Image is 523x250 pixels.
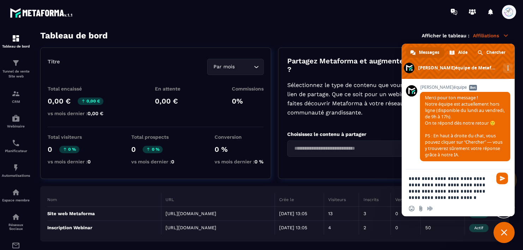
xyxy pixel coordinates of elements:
[287,57,500,74] p: Partagez Metaforma et augmentez vos revenues simplement ?
[279,211,319,216] p: [DATE] 13:05
[419,47,439,58] span: Messages
[171,159,174,164] span: 0
[12,188,20,196] img: automations
[406,47,444,58] div: Messages
[48,159,91,164] p: vs mois dernier :
[359,221,391,235] td: 2
[2,174,30,177] p: Automatisations
[275,193,324,207] th: Crée le
[427,206,433,211] span: Message audio
[48,134,91,140] p: Total visiteurs
[445,47,473,58] div: Aide
[422,33,469,38] p: Afficher le tableau :
[78,98,103,105] p: 0,00 €
[47,225,157,230] p: Inscription Webinar
[391,207,421,221] td: 0
[2,149,30,153] p: Planificateur
[2,124,30,128] p: Webinaire
[292,145,441,152] input: Search for option
[12,139,20,147] img: scheduler
[88,159,91,164] span: 0
[12,213,20,221] img: social-network
[391,221,421,235] td: 0
[2,109,30,133] a: automationsautomationsWebinaire
[287,81,500,117] p: Sélectionnez le type de contenu que vous souhaitez promouvoir et copiez le lien de partage. Que c...
[409,206,414,211] span: Insérer un emoji
[215,134,264,140] p: Conversion
[48,145,52,154] p: 0
[131,134,174,140] p: Total prospects
[279,225,319,230] p: [DATE] 13:05
[2,54,30,84] a: formationformationTunnel de vente Site web
[215,145,264,154] p: 0 %
[409,175,492,201] textarea: Entrez votre message...
[155,86,180,92] p: En attente
[47,193,161,207] th: Nom
[324,221,359,235] td: 4
[2,198,30,202] p: Espace membre
[2,223,30,231] p: Réseaux Sociaux
[425,95,505,158] span: Merci pour ton message ! Notre équipe est actuellement hors ligne (disponible du lundi au vendred...
[473,47,510,58] div: Chercher
[48,97,71,105] p: 0,00 €
[503,63,512,73] div: Autres canaux
[2,133,30,158] a: schedulerschedulerPlanificateur
[143,146,163,153] p: 0 %
[418,206,423,211] span: Envoyer un fichier
[359,193,391,207] th: Inscrits
[12,34,20,43] img: formation
[161,207,275,221] td: [URL][DOMAIN_NAME]
[420,85,510,90] span: [PERSON_NAME]équipe
[496,173,508,184] span: Envoyer
[131,145,136,154] p: 0
[2,183,30,207] a: automationsautomationsEspace membre
[287,131,500,137] p: Choisissez le contenu à partager
[324,207,359,221] td: 13
[131,159,174,164] p: vs mois dernier :
[161,193,275,207] th: URL
[359,207,391,221] td: 3
[2,100,30,104] p: CRM
[12,163,20,172] img: automations
[391,193,421,207] th: Ventes
[48,111,103,116] p: vs mois dernier :
[2,207,30,236] a: social-networksocial-networkRéseaux Sociaux
[215,159,264,164] p: vs mois dernier :
[2,158,30,183] a: automationsautomationsAutomatisations
[40,31,108,40] h3: Tableau de bord
[12,59,20,67] img: formation
[469,224,488,232] span: Actif
[12,89,20,98] img: formation
[48,86,103,92] p: Total encaissé
[2,84,30,109] a: formationformationCRM
[254,159,264,164] span: 0 %
[10,6,73,19] img: logo
[232,86,264,92] p: Commissions
[473,32,509,39] p: Affiliations
[287,140,452,157] div: Search for option
[48,58,60,65] p: Titre
[469,85,477,90] span: Bot
[12,114,20,123] img: automations
[47,211,157,216] p: Site web Metaforma
[493,222,515,243] div: Fermer le chat
[12,241,20,250] img: email
[212,63,236,71] span: Par mois
[2,69,30,79] p: Tunnel de vente Site web
[236,63,252,71] input: Search for option
[155,97,180,105] p: 0,00 €
[2,44,30,48] p: Tableau de bord
[59,146,79,153] p: 0 %
[486,47,505,58] span: Chercher
[161,221,275,235] td: [URL][DOMAIN_NAME]
[2,29,30,54] a: formationformationTableau de bord
[207,59,264,75] div: Search for option
[324,193,359,207] th: Visiteurs
[421,221,465,235] td: 50
[232,97,264,105] p: 0%
[88,111,103,116] span: 0,00 €
[458,47,468,58] span: Aide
